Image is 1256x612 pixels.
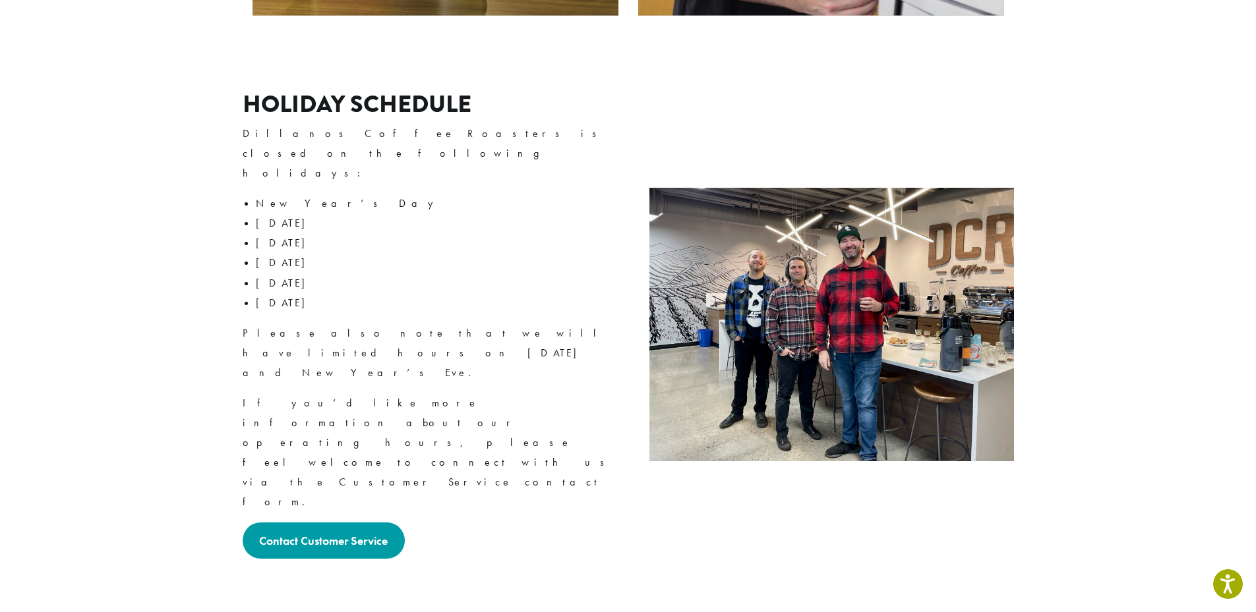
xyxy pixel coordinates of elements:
p: Dillanos Coffee Roasters is closed on the following holidays: [243,124,618,183]
li: [DATE] [256,293,618,313]
li: [DATE] [256,273,618,293]
p: If you’d like more information about our operating hours, please feel welcome to connect with us ... [243,393,618,512]
p: Please also note that we will have limited hours on [DATE] and New Year’s Eve. [243,323,618,383]
li: New Year’s Day [256,194,618,213]
li: [DATE] [256,213,618,233]
li: [DATE] [256,233,618,253]
h2: Holiday Schedule [243,90,618,119]
strong: Contact Customer Service [259,533,388,548]
a: Contact Customer Service [243,522,405,559]
li: [DATE] [256,253,618,273]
